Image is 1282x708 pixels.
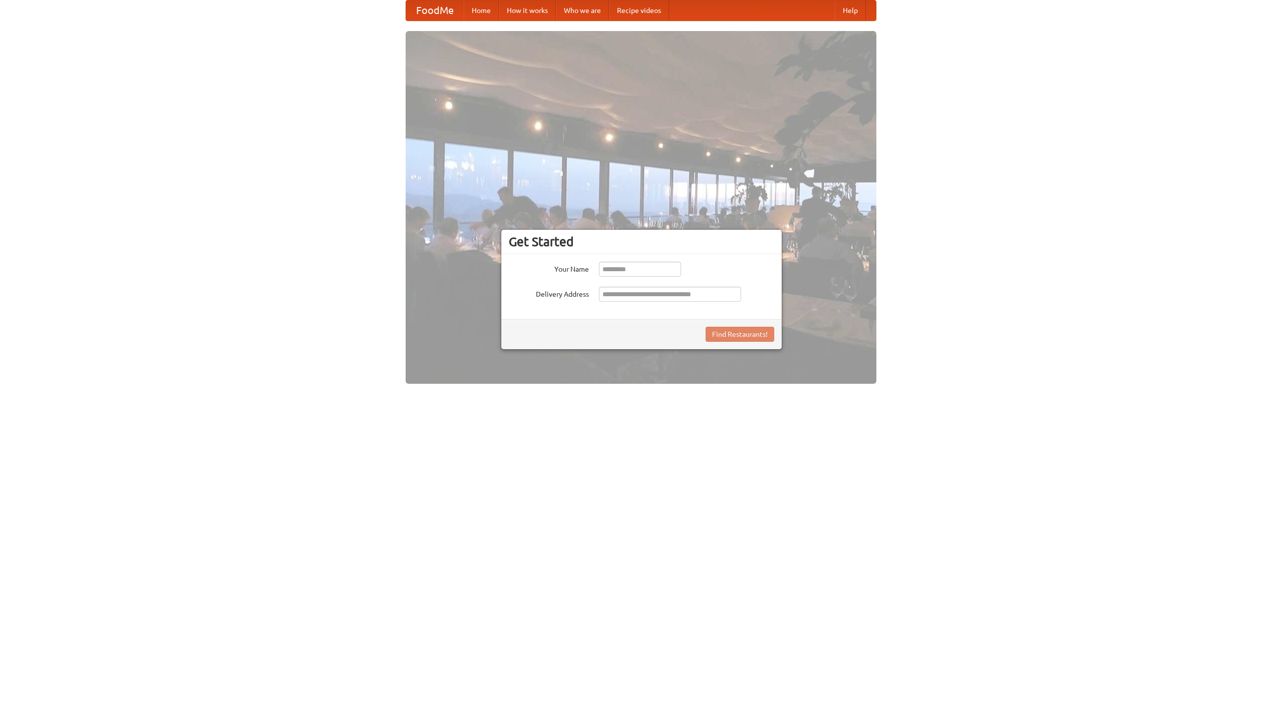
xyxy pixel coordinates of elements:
h3: Get Started [509,234,774,249]
label: Delivery Address [509,287,589,299]
button: Find Restaurants! [706,327,774,342]
a: FoodMe [406,1,464,21]
a: How it works [499,1,556,21]
label: Your Name [509,262,589,274]
a: Home [464,1,499,21]
a: Recipe videos [609,1,669,21]
a: Help [835,1,866,21]
a: Who we are [556,1,609,21]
